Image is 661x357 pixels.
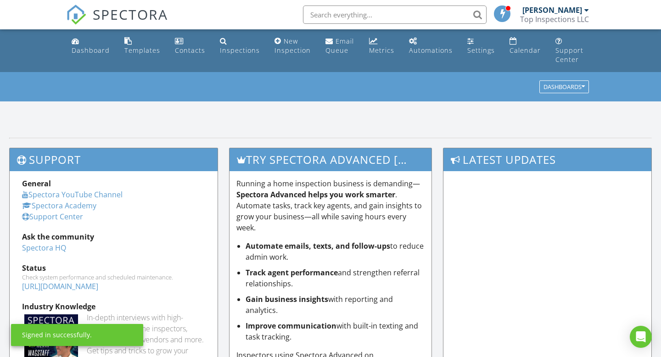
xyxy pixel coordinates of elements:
div: Dashboards [543,84,585,90]
div: Dashboard [72,46,110,55]
div: New Inspection [274,37,311,55]
a: Templates [121,33,164,59]
div: Open Intercom Messenger [630,326,652,348]
div: Email Queue [325,37,354,55]
a: Email Queue [322,33,358,59]
h3: Latest Updates [443,148,651,171]
strong: Spectora Advanced helps you work smarter [236,190,395,200]
h3: Try spectora advanced [DATE] [230,148,432,171]
li: to reduce admin work. [246,240,425,262]
input: Search everything... [303,6,487,24]
a: Spectora YouTube Channel [22,190,123,200]
p: Running a home inspection business is demanding— . Automate tasks, track key agents, and gain ins... [236,178,425,233]
a: Settings [464,33,499,59]
img: The Best Home Inspection Software - Spectora [66,5,86,25]
h3: Support [10,148,218,171]
a: Metrics [365,33,398,59]
a: [URL][DOMAIN_NAME] [22,281,98,291]
li: with built-in texting and task tracking. [246,320,425,342]
a: SPECTORA [66,12,168,32]
div: [PERSON_NAME] [522,6,582,15]
a: Spectora HQ [22,243,66,253]
button: Dashboards [539,81,589,94]
div: Settings [467,46,495,55]
strong: Improve communication [246,321,336,331]
a: Contacts [171,33,209,59]
div: Calendar [510,46,541,55]
strong: Track agent performance [246,268,338,278]
a: Support Center [22,212,83,222]
div: Automations [409,46,453,55]
div: Templates [124,46,160,55]
div: Signed in successfully. [22,330,92,340]
a: New Inspection [271,33,314,59]
strong: Gain business insights [246,294,328,304]
div: Status [22,262,205,273]
li: with reporting and analytics. [246,294,425,316]
a: Calendar [506,33,544,59]
span: SPECTORA [93,5,168,24]
div: Support Center [555,46,583,64]
div: Top Inspections LLC [520,15,589,24]
a: Inspections [216,33,263,59]
div: Industry Knowledge [22,301,205,312]
a: Spectora Academy [22,201,96,211]
a: Automations (Basic) [405,33,456,59]
div: Ask the community [22,231,205,242]
div: Metrics [369,46,394,55]
div: Inspections [220,46,260,55]
a: Dashboard [68,33,113,59]
div: Contacts [175,46,205,55]
strong: General [22,178,51,189]
a: Support Center [552,33,593,68]
strong: Automate emails, texts, and follow-ups [246,241,390,251]
li: and strengthen referral relationships. [246,267,425,289]
div: Check system performance and scheduled maintenance. [22,273,205,281]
